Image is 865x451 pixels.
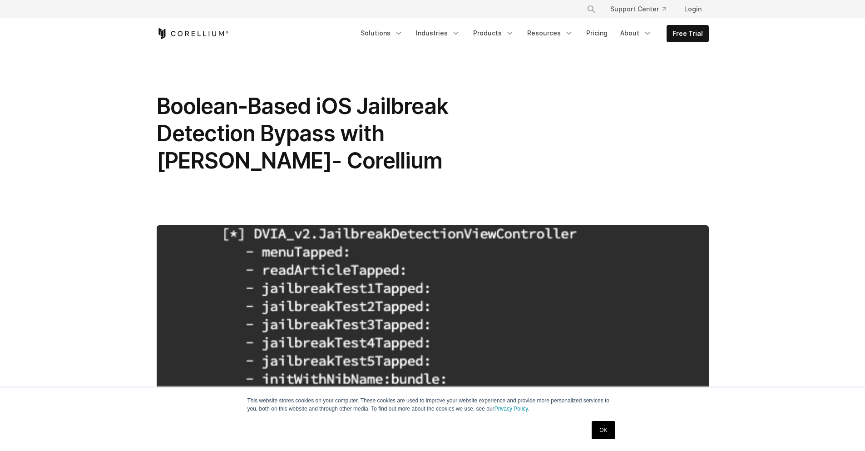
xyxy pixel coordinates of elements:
a: Products [468,25,520,41]
a: Corellium Home [157,28,229,39]
a: Solutions [355,25,409,41]
button: Search [583,1,599,17]
a: Free Trial [667,25,708,42]
p: This website stores cookies on your computer. These cookies are used to improve your website expe... [247,396,618,413]
a: Login [677,1,709,17]
a: OK [592,421,615,439]
span: Boolean-Based iOS Jailbreak Detection Bypass with [PERSON_NAME]- Corellium [157,93,448,174]
a: Resources [522,25,579,41]
div: Navigation Menu [355,25,709,42]
a: Pricing [581,25,613,41]
a: Support Center [603,1,673,17]
a: About [615,25,657,41]
div: Navigation Menu [576,1,709,17]
a: Privacy Policy. [494,406,529,412]
a: Industries [410,25,466,41]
